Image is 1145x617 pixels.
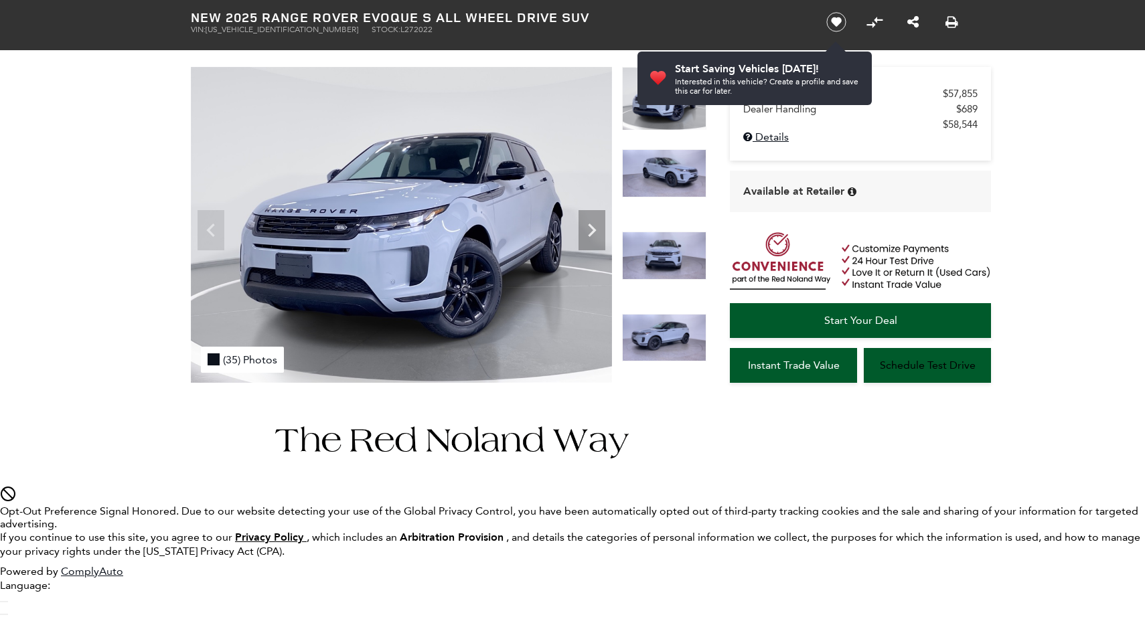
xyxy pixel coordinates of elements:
img: New 2025 Arroios Grey LAND ROVER S image 2 [622,149,706,197]
span: Instant Trade Value [748,359,840,371]
span: Dealer Handling [743,103,956,115]
a: Instant Trade Value [730,348,857,383]
span: L272022 [400,25,433,34]
a: $58,544 [743,118,978,130]
strong: New [191,8,222,26]
button: Compare Vehicle [864,12,885,32]
span: $689 [956,103,978,115]
a: ComplyAuto [61,565,123,578]
h1: 2025 Range Rover Evoque S All Wheel Drive SUV [191,10,804,25]
span: $58,544 [943,118,978,130]
img: New 2025 Arroios Grey LAND ROVER S image 3 [622,232,706,280]
a: Dealer Handling $689 [743,103,978,115]
button: Save vehicle [822,11,851,33]
span: VIN: [191,25,206,34]
img: New 2025 Arroios Grey LAND ROVER S image 1 [191,67,612,383]
div: Vehicle is in stock and ready for immediate delivery. Due to demand, availability is subject to c... [848,187,856,197]
a: Details [743,130,978,143]
a: Share this New 2025 Range Rover Evoque S All Wheel Drive SUV [907,14,919,30]
span: Schedule Test Drive [880,359,976,371]
img: New 2025 Arroios Grey LAND ROVER S image 4 [622,314,706,362]
a: Privacy Policy [235,531,307,543]
strong: Arbitration Provision [400,530,504,545]
span: Stock: [372,25,400,34]
span: Available at Retailer [743,184,844,199]
span: [US_VEHICLE_IDENTIFICATION_NUMBER] [206,25,358,34]
div: (35) Photos [201,347,284,373]
u: Privacy Policy [235,530,303,545]
span: Start Your Deal [824,314,897,327]
span: $57,855 [943,88,978,100]
a: Print this New 2025 Range Rover Evoque S All Wheel Drive SUV [945,14,958,30]
a: Start Your Deal [730,303,991,338]
a: MSRP $57,855 [743,88,978,100]
div: Next [579,210,605,250]
a: Schedule Test Drive [864,348,991,383]
img: New 2025 Arroios Grey LAND ROVER S image 1 [622,67,706,130]
span: MSRP [743,88,943,100]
